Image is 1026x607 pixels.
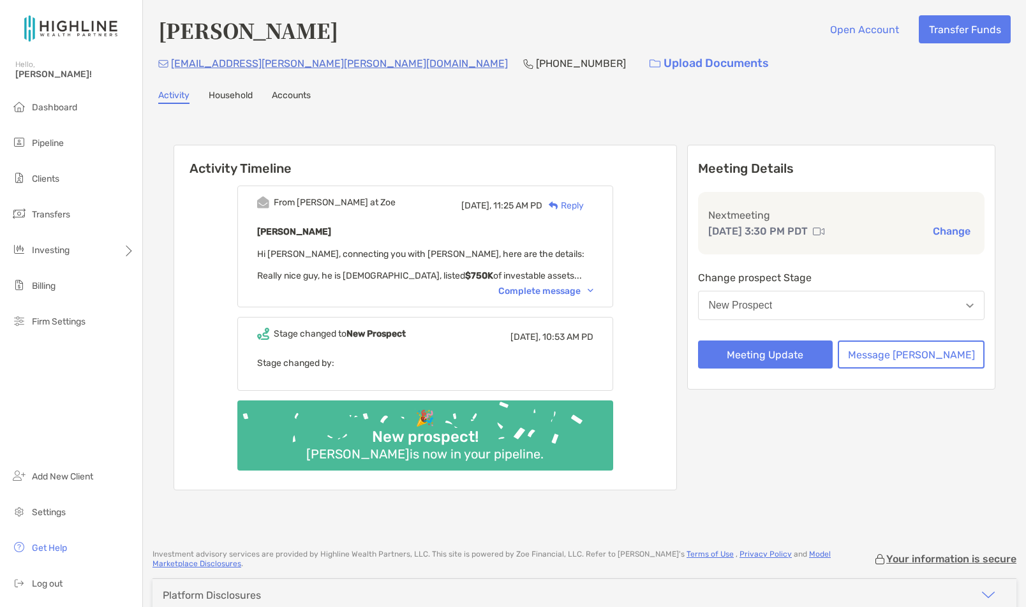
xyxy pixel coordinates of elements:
span: [DATE], [461,200,491,211]
img: dashboard icon [11,99,27,114]
button: Message [PERSON_NAME] [838,340,985,369]
span: Add New Client [32,471,93,482]
strong: $750K [465,270,493,281]
img: pipeline icon [11,135,27,150]
button: Transfer Funds [919,15,1011,43]
p: Meeting Details [698,161,985,177]
img: transfers icon [11,206,27,221]
div: 🎉 [410,409,440,428]
p: Next meeting [708,207,975,223]
div: Complete message [498,286,593,296]
img: investing icon [11,242,27,257]
span: [PERSON_NAME]! [15,69,135,80]
div: [PERSON_NAME] is now in your pipeline. [301,446,549,462]
img: get-help icon [11,539,27,555]
img: Email Icon [158,60,168,68]
span: Get Help [32,543,67,553]
img: clients icon [11,170,27,186]
img: logout icon [11,575,27,590]
span: Clients [32,173,59,184]
a: Household [209,90,253,104]
button: Change [929,224,974,238]
span: [DATE], [510,332,540,342]
span: 10:53 AM PD [542,332,593,342]
b: New Prospect [346,328,406,339]
img: Open dropdown arrow [966,303,974,308]
a: Accounts [272,90,311,104]
div: New Prospect [709,300,773,311]
p: Your information is secure [886,553,1016,565]
img: Reply icon [549,201,558,210]
button: Open Account [820,15,909,43]
span: Billing [32,281,56,291]
span: Dashboard [32,102,77,113]
a: Terms of Use [687,550,734,559]
p: [EMAIL_ADDRESS][PERSON_NAME][PERSON_NAME][DOMAIN_NAME] [171,55,508,71]
p: Stage changed by: [257,355,593,371]
a: Upload Documents [641,50,777,77]
img: firm-settings icon [11,313,27,328]
span: Pipeline [32,138,64,149]
img: add_new_client icon [11,468,27,483]
div: Platform Disclosures [163,589,261,601]
button: Meeting Update [698,340,833,369]
p: [PHONE_NUMBER] [536,55,626,71]
a: Activity [158,90,190,104]
p: Change prospect Stage [698,270,985,286]
button: New Prospect [698,291,985,320]
img: Event icon [257,196,269,208]
img: Zoe Logo [15,5,127,51]
span: Log out [32,578,63,589]
p: [DATE] 3:30 PM PDT [708,223,808,239]
img: Confetti [237,400,613,460]
span: Hi [PERSON_NAME], connecting you with [PERSON_NAME], here are the details: Really nice guy, he is... [257,249,584,281]
span: Transfers [32,209,70,220]
span: 11:25 AM PD [493,200,542,211]
div: Reply [542,199,584,212]
p: Investment advisory services are provided by Highline Wealth Partners, LLC . This site is powered... [152,550,874,569]
img: button icon [650,59,660,68]
img: Event icon [257,328,269,340]
img: icon arrow [981,587,996,603]
img: billing icon [11,277,27,293]
h4: [PERSON_NAME] [158,15,338,45]
h6: Activity Timeline [174,145,676,176]
span: Investing [32,245,70,256]
img: Phone Icon [523,59,533,69]
div: From [PERSON_NAME] at Zoe [274,197,396,208]
img: settings icon [11,504,27,519]
div: Stage changed to [274,328,406,339]
b: [PERSON_NAME] [257,226,331,237]
span: Settings [32,507,66,518]
a: Privacy Policy [740,550,792,559]
span: Firm Settings [32,316,85,327]
div: New prospect! [367,428,484,446]
img: communication type [813,226,824,237]
a: Model Marketplace Disclosures [152,550,831,568]
img: Chevron icon [588,289,593,293]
